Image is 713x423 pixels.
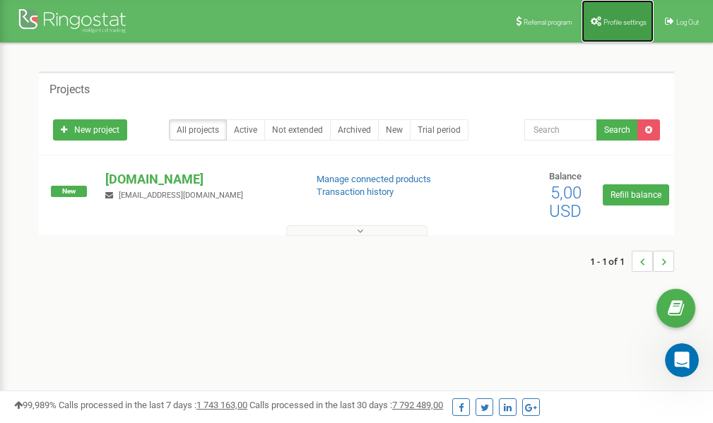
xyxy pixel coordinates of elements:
[603,18,647,26] span: Profile settings
[665,343,699,377] iframe: Intercom live chat
[51,186,87,197] span: New
[524,119,597,141] input: Search
[196,400,247,410] u: 1 743 163,00
[676,18,699,26] span: Log Out
[330,119,379,141] a: Archived
[603,184,669,205] a: Refill balance
[264,119,331,141] a: Not extended
[169,119,227,141] a: All projects
[378,119,411,141] a: New
[317,174,431,184] a: Manage connected products
[590,251,632,272] span: 1 - 1 of 1
[392,400,443,410] u: 7 792 489,00
[105,170,293,189] p: [DOMAIN_NAME]
[14,400,57,410] span: 99,989%
[249,400,443,410] span: Calls processed in the last 30 days :
[524,18,572,26] span: Referral program
[596,119,638,141] button: Search
[59,400,247,410] span: Calls processed in the last 7 days :
[590,237,674,286] nav: ...
[549,171,582,181] span: Balance
[226,119,265,141] a: Active
[119,191,243,200] span: [EMAIL_ADDRESS][DOMAIN_NAME]
[317,186,394,197] a: Transaction history
[410,119,469,141] a: Trial period
[549,183,582,221] span: 5,00 USD
[53,119,127,141] a: New project
[49,83,90,96] h5: Projects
